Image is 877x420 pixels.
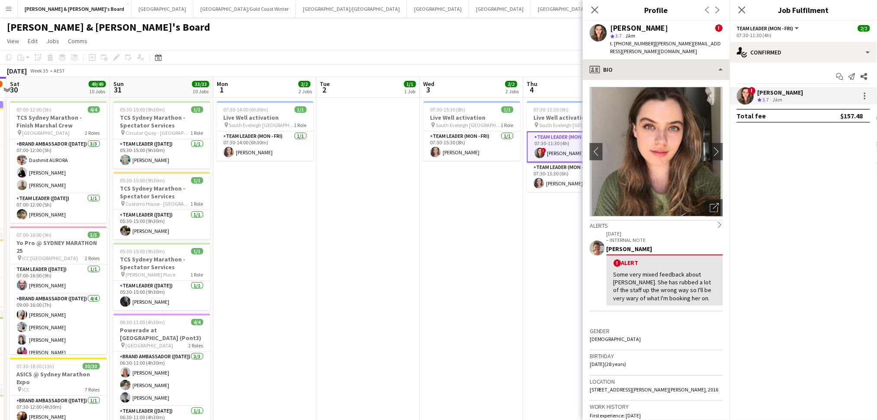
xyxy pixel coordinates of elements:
[583,4,730,16] h3: Profile
[583,59,730,80] div: Bio
[737,111,766,120] div: Total fee
[607,237,723,243] p: – INTERNAL NOTE
[737,25,793,32] span: Team Leader (Mon - Fri)
[771,96,784,104] div: 1km
[407,0,469,17] button: [GEOGRAPHIC_DATA]
[590,87,723,216] img: Crew avatar or photo
[590,412,723,419] p: First experience: [DATE]
[624,32,637,39] span: 1km
[614,270,716,302] div: Some very mixed feedback about [PERSON_NAME]. She has rubbed a lot of the staff up the wrong way ...
[18,0,132,17] button: [PERSON_NAME] & [PERSON_NAME]'s Board
[193,0,296,17] button: [GEOGRAPHIC_DATA]/Gold Coast Winter
[610,40,655,47] span: t. [PHONE_NUMBER]
[758,89,803,96] div: [PERSON_NAME]
[607,230,723,237] p: [DATE]
[748,87,756,95] span: !
[590,352,723,360] h3: Birthday
[737,25,800,32] button: Team Leader (Mon - Fri)
[590,336,641,342] span: [DEMOGRAPHIC_DATA]
[590,403,723,410] h3: Work history
[610,24,668,32] div: [PERSON_NAME]
[531,0,593,17] button: [GEOGRAPHIC_DATA]
[607,245,723,253] div: [PERSON_NAME]
[614,259,621,267] span: !
[614,259,716,267] div: Alert
[132,0,193,17] button: [GEOGRAPHIC_DATA]
[763,96,769,103] span: 3.7
[616,32,622,39] span: 3.7
[730,4,877,16] h3: Job Fulfilment
[590,327,723,335] h3: Gender
[841,111,863,120] div: $157.48
[469,0,531,17] button: [GEOGRAPHIC_DATA]
[296,0,407,17] button: [GEOGRAPHIC_DATA]/[GEOGRAPHIC_DATA]
[610,40,721,54] span: | [PERSON_NAME][EMAIL_ADDRESS][PERSON_NAME][DOMAIN_NAME]
[590,386,719,393] span: [STREET_ADDRESS][PERSON_NAME][PERSON_NAME], 2016
[590,361,626,367] span: [DATE] (28 years)
[858,25,870,32] span: 2/2
[730,42,877,63] div: Confirmed
[706,199,723,216] div: Open photos pop-in
[590,378,723,385] h3: Location
[715,24,723,32] span: !
[590,220,723,229] div: Alerts
[737,32,870,38] div: 07:30-11:30 (4h)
